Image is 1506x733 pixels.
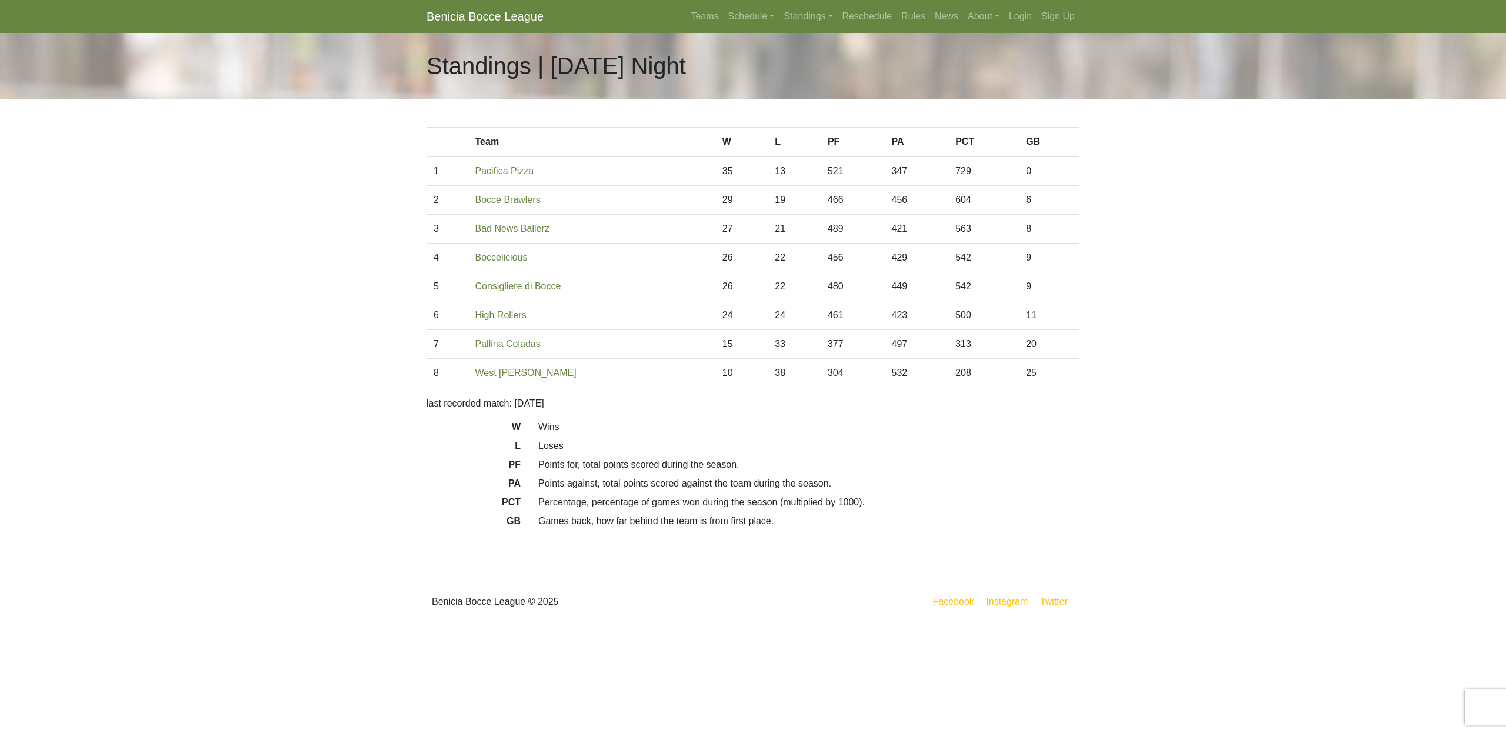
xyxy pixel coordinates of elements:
a: Bocce Brawlers [475,195,541,205]
a: Instagram [984,594,1030,609]
td: 1 [427,156,468,186]
td: 27 [715,215,768,244]
td: 2 [427,186,468,215]
td: 521 [821,156,885,186]
a: Twitter [1038,594,1077,609]
td: 313 [948,330,1019,359]
th: PA [885,128,949,157]
td: 449 [885,272,949,301]
td: 15 [715,330,768,359]
td: 500 [948,301,1019,330]
td: 10 [715,359,768,388]
td: 21 [768,215,821,244]
dt: PCT [418,495,529,514]
td: 532 [885,359,949,388]
td: 456 [821,244,885,272]
td: 456 [885,186,949,215]
dd: Percentage, percentage of games won during the season (multiplied by 1000). [529,495,1088,509]
td: 8 [427,359,468,388]
a: High Rollers [475,310,527,320]
td: 208 [948,359,1019,388]
th: W [715,128,768,157]
td: 542 [948,272,1019,301]
a: Benicia Bocce League [427,5,544,28]
dt: PA [418,477,529,495]
a: News [930,5,963,28]
a: Bad News Ballerz [475,224,549,234]
th: L [768,128,821,157]
td: 9 [1019,272,1079,301]
td: 13 [768,156,821,186]
td: 24 [768,301,821,330]
dd: Wins [529,420,1088,434]
div: Benicia Bocce League © 2025 [418,581,753,623]
td: 347 [885,156,949,186]
dt: W [418,420,529,439]
a: Pallina Coladas [475,339,541,349]
a: Pacifica Pizza [475,166,534,176]
td: 0 [1019,156,1079,186]
td: 25 [1019,359,1079,388]
td: 3 [427,215,468,244]
td: 26 [715,272,768,301]
a: Login [1004,5,1037,28]
dt: L [418,439,529,458]
th: GB [1019,128,1079,157]
td: 22 [768,244,821,272]
td: 497 [885,330,949,359]
th: Team [468,128,715,157]
a: Reschedule [838,5,897,28]
td: 466 [821,186,885,215]
td: 604 [948,186,1019,215]
td: 729 [948,156,1019,186]
td: 7 [427,330,468,359]
td: 480 [821,272,885,301]
td: 6 [427,301,468,330]
td: 461 [821,301,885,330]
td: 304 [821,359,885,388]
td: 4 [427,244,468,272]
a: About [963,5,1004,28]
td: 20 [1019,330,1079,359]
dd: Points against, total points scored against the team during the season. [529,477,1088,491]
td: 5 [427,272,468,301]
dt: PF [418,458,529,477]
a: West [PERSON_NAME] [475,368,577,378]
td: 24 [715,301,768,330]
dt: GB [418,514,529,533]
h1: Standings | [DATE] Night [427,52,686,80]
td: 11 [1019,301,1079,330]
td: 38 [768,359,821,388]
a: Facebook [931,594,977,609]
a: Boccelicious [475,252,528,262]
a: Rules [897,5,930,28]
a: Schedule [724,5,779,28]
a: Sign Up [1037,5,1079,28]
td: 9 [1019,244,1079,272]
td: 423 [885,301,949,330]
td: 8 [1019,215,1079,244]
dd: Loses [529,439,1088,453]
th: PF [821,128,885,157]
td: 563 [948,215,1019,244]
td: 429 [885,244,949,272]
td: 29 [715,186,768,215]
th: PCT [948,128,1019,157]
td: 489 [821,215,885,244]
td: 26 [715,244,768,272]
td: 421 [885,215,949,244]
a: Standings [779,5,837,28]
td: 33 [768,330,821,359]
td: 377 [821,330,885,359]
a: Consigliere di Bocce [475,281,561,291]
p: last recorded match: [DATE] [427,397,1079,411]
dd: Games back, how far behind the team is from first place. [529,514,1088,528]
td: 22 [768,272,821,301]
td: 542 [948,244,1019,272]
dd: Points for, total points scored during the season. [529,458,1088,472]
td: 19 [768,186,821,215]
td: 35 [715,156,768,186]
td: 6 [1019,186,1079,215]
a: Teams [686,5,723,28]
